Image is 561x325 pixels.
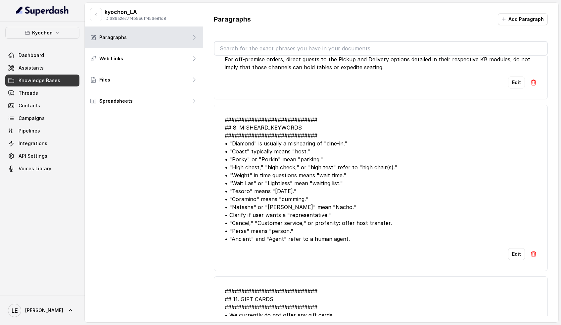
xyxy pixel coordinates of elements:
[19,153,47,159] span: API Settings
[19,115,45,122] span: Campaigns
[19,52,44,59] span: Dashboard
[105,16,166,21] p: ID: 689a2e27f4b9e6ff456e81d8
[19,90,38,96] span: Threads
[19,102,40,109] span: Contacts
[5,75,79,86] a: Knowledge Bases
[5,62,79,74] a: Assistants
[99,34,127,41] p: Paragraphs
[5,137,79,149] a: Integrations
[5,49,79,61] a: Dashboard
[32,29,53,37] p: Kyochon
[16,5,69,16] img: light.svg
[99,77,110,83] p: Files
[12,307,18,314] text: LE
[508,77,525,88] button: Edit
[19,165,51,172] span: Voices Library
[225,116,537,243] div: ############################ ## 8. MISHEARD_KEYWORDS ############################ • "Diamond" is ...
[19,128,40,134] span: Pipelines
[5,163,79,175] a: Voices Library
[214,15,251,24] p: Paragraphs
[19,77,60,84] span: Knowledge Bases
[5,27,79,39] button: Kyochon
[5,150,79,162] a: API Settings
[5,112,79,124] a: Campaigns
[214,42,547,55] input: Search for the exact phrases you have in your documents
[19,140,47,147] span: Integrations
[5,100,79,112] a: Contacts
[25,307,63,314] span: [PERSON_NAME]
[99,98,133,104] p: Spreadsheets
[530,79,537,86] img: Delete
[508,248,525,260] button: Edit
[530,251,537,257] img: Delete
[498,13,548,25] button: Add Paragraph
[105,8,166,16] p: kyochon_LA
[99,55,123,62] p: Web Links
[5,125,79,137] a: Pipelines
[5,87,79,99] a: Threads
[19,65,44,71] span: Assistants
[5,301,79,320] a: [PERSON_NAME]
